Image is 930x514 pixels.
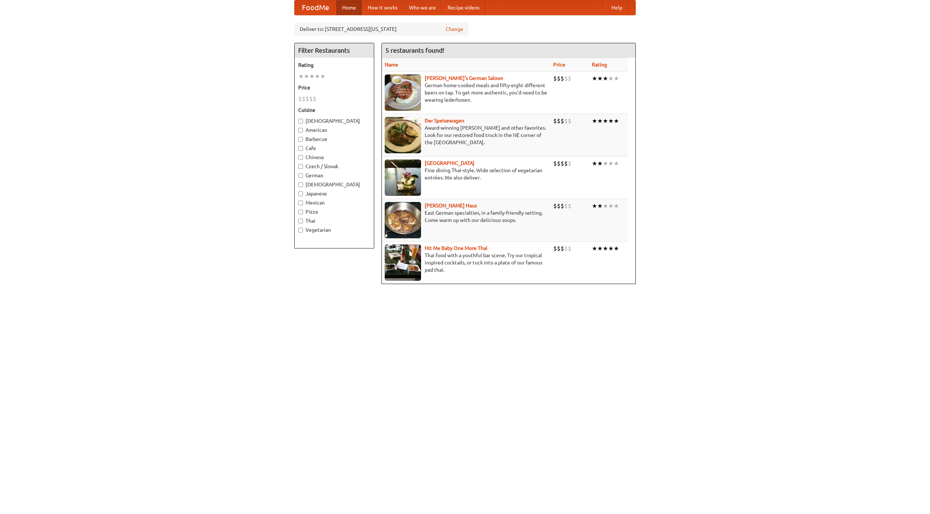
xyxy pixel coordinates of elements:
li: ★ [603,159,608,167]
h5: Cuisine [298,106,370,114]
input: [DEMOGRAPHIC_DATA] [298,182,303,187]
a: FoodMe [295,0,336,15]
li: $ [564,202,568,210]
li: $ [553,117,557,125]
a: Who we are [403,0,442,15]
li: $ [557,244,561,252]
li: ★ [597,74,603,82]
label: Cafe [298,145,370,152]
li: $ [553,159,557,167]
input: Pizza [298,210,303,214]
li: ★ [597,244,603,252]
label: Vegetarian [298,226,370,234]
li: ★ [298,72,304,80]
input: Japanese [298,191,303,196]
label: [DEMOGRAPHIC_DATA] [298,117,370,125]
li: ★ [608,202,614,210]
a: Name [385,62,398,68]
li: $ [568,117,571,125]
li: $ [553,74,557,82]
a: How it works [362,0,403,15]
label: Japanese [298,190,370,197]
label: American [298,126,370,134]
img: satay.jpg [385,159,421,196]
li: ★ [592,244,597,252]
a: Price [553,62,565,68]
input: Barbecue [298,137,303,142]
h5: Rating [298,61,370,69]
li: $ [568,244,571,252]
li: ★ [608,74,614,82]
p: Award-winning [PERSON_NAME] and other favorites. Look for our restored food truck in the NE corne... [385,124,547,146]
li: ★ [614,202,619,210]
li: $ [568,202,571,210]
img: speisewagen.jpg [385,117,421,153]
li: ★ [592,202,597,210]
a: Change [446,25,463,33]
label: Thai [298,217,370,224]
a: Hit Me Baby One More Thai [425,245,488,251]
li: $ [564,74,568,82]
label: Czech / Slovak [298,163,370,170]
img: kohlhaus.jpg [385,202,421,238]
img: esthers.jpg [385,74,421,111]
li: $ [557,202,561,210]
li: $ [561,74,564,82]
a: Rating [592,62,607,68]
p: Fine dining Thai-style. Wide selection of vegetarian entrées. We also deliver. [385,167,547,181]
li: ★ [608,117,614,125]
a: [GEOGRAPHIC_DATA] [425,160,474,166]
a: Der Speisewagen [425,118,464,124]
li: ★ [614,244,619,252]
li: $ [298,95,302,103]
label: German [298,172,370,179]
li: $ [564,159,568,167]
label: [DEMOGRAPHIC_DATA] [298,181,370,188]
ng-pluralize: 5 restaurants found! [385,47,444,54]
input: Czech / Slovak [298,164,303,169]
li: $ [309,95,313,103]
li: ★ [614,159,619,167]
li: ★ [614,74,619,82]
li: $ [564,244,568,252]
input: Chinese [298,155,303,160]
input: German [298,173,303,178]
li: ★ [603,244,608,252]
li: ★ [603,74,608,82]
label: Mexican [298,199,370,206]
label: Barbecue [298,135,370,143]
li: ★ [309,72,315,80]
li: ★ [592,117,597,125]
li: ★ [608,244,614,252]
li: $ [564,117,568,125]
li: $ [561,117,564,125]
p: Thai food with a youthful bar scene. Try our tropical inspired cocktails, or tuck into a plate of... [385,252,547,274]
li: ★ [597,117,603,125]
a: [PERSON_NAME] Haus [425,203,477,209]
img: babythai.jpg [385,244,421,281]
input: Cafe [298,146,303,151]
li: ★ [608,159,614,167]
li: $ [557,74,561,82]
li: ★ [320,72,325,80]
li: $ [306,95,309,103]
h4: Filter Restaurants [295,43,374,58]
li: ★ [597,202,603,210]
li: ★ [315,72,320,80]
p: German home-cooked meals and fifty-eight different beers on tap. To get more authentic, you'd nee... [385,82,547,104]
li: ★ [614,117,619,125]
li: $ [553,202,557,210]
li: $ [557,117,561,125]
li: $ [568,159,571,167]
a: Help [606,0,628,15]
li: $ [561,202,564,210]
li: $ [553,244,557,252]
li: $ [313,95,316,103]
li: $ [561,244,564,252]
b: [PERSON_NAME]'s German Saloon [425,75,503,81]
input: [DEMOGRAPHIC_DATA] [298,119,303,124]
